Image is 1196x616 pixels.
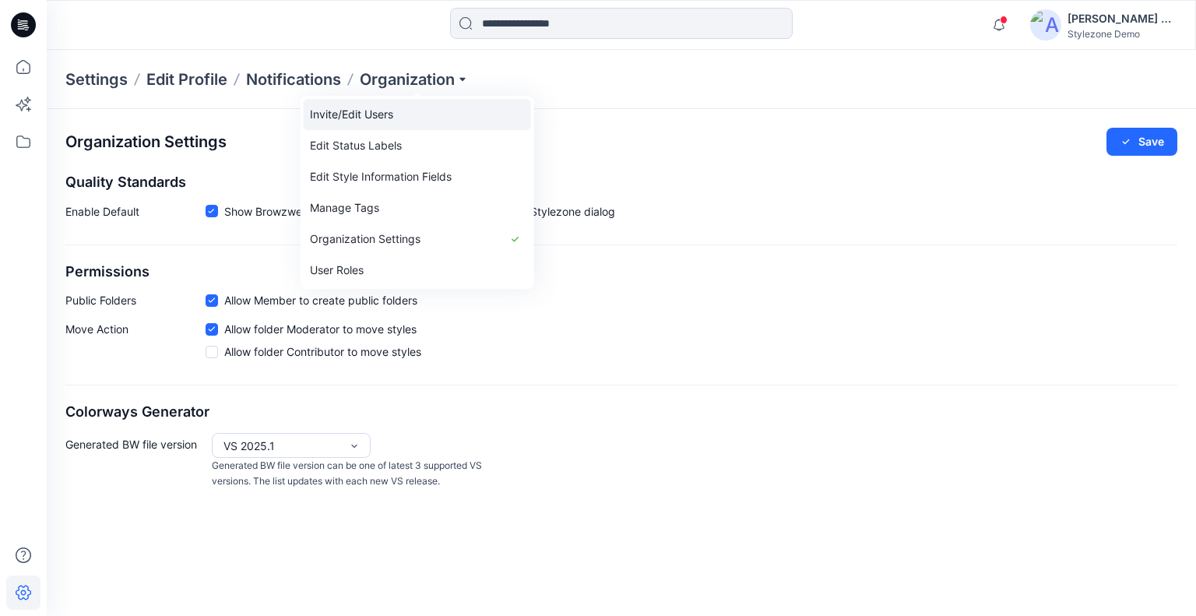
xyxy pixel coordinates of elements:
div: VS 2025.1 [223,438,340,454]
a: Invite/Edit Users [304,99,531,130]
span: Show Browzwear’s default quality standards in the Share to Stylezone dialog [224,203,615,220]
span: Allow folder Moderator to move styles [224,321,417,337]
button: Save [1106,128,1177,156]
h2: Permissions [65,264,1177,280]
a: Edit Style Information Fields [304,161,531,192]
p: Move Action [65,321,206,366]
a: Organization Settings [304,224,531,255]
p: Generated BW file version can be one of latest 3 supported VS versions. The list updates with eac... [212,458,489,490]
h2: Quality Standards [65,174,1177,191]
p: Enable Default [65,203,206,226]
div: [PERSON_NAME] Ashkenazi [1068,9,1177,28]
p: Public Folders [65,292,206,308]
a: Edit Profile [146,69,227,90]
div: Stylezone Demo [1068,28,1177,40]
img: avatar [1030,9,1061,40]
span: Allow folder Contributor to move styles [224,343,421,360]
a: Manage Tags [304,192,531,224]
span: Allow Member to create public folders [224,292,417,308]
a: User Roles [304,255,531,286]
p: Generated BW file version [65,433,206,490]
h2: Organization Settings [65,133,227,151]
h2: Colorways Generator [65,404,1177,421]
p: Settings [65,69,128,90]
a: Notifications [246,69,341,90]
a: Edit Status Labels [304,130,531,161]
